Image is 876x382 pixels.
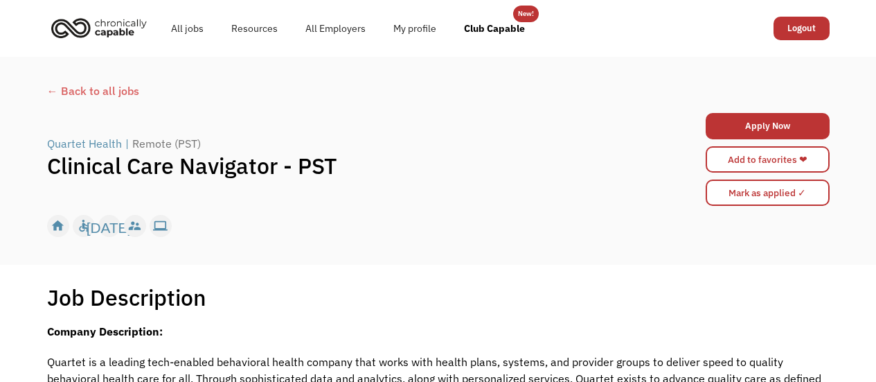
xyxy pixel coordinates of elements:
[706,146,830,173] a: Add to favorites ❤
[127,216,142,236] div: supervisor_account
[706,176,830,209] form: Mark as applied form
[47,324,163,338] strong: Company Description:
[47,284,206,311] h1: Job Description
[51,216,65,236] div: home
[217,6,292,51] a: Resources
[518,6,534,22] div: New!
[47,83,830,99] a: ← Back to all jobs
[157,6,217,51] a: All jobs
[132,135,201,152] div: Remote (PST)
[47,12,157,43] a: home
[47,135,204,152] a: Quartet Health|Remote (PST)
[292,6,379,51] a: All Employers
[706,180,830,206] input: Mark as applied ✓
[153,216,168,236] div: computer
[774,17,830,40] a: Logout
[76,216,91,236] div: accessible
[706,113,830,139] a: Apply Now
[47,152,634,180] h1: Clinical Care Navigator - PST
[47,135,122,152] div: Quartet Health
[450,6,539,51] a: Club Capable
[87,216,132,236] div: [DATE]
[47,12,151,43] img: Chronically Capable logo
[379,6,450,51] a: My profile
[125,135,129,152] div: |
